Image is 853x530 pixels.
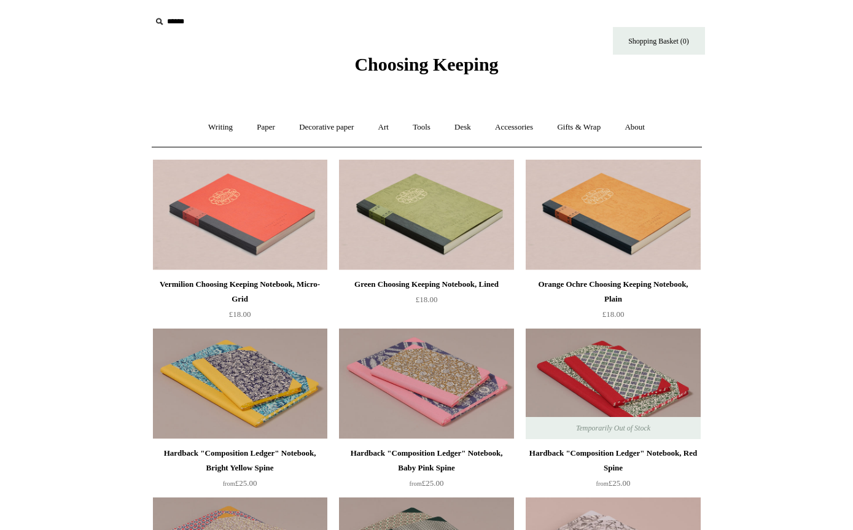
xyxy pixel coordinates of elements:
a: Writing [197,111,244,144]
a: About [613,111,656,144]
span: Temporarily Out of Stock [564,417,663,439]
a: Hardback "Composition Ledger" Notebook, Red Spine Hardback "Composition Ledger" Notebook, Red Spi... [526,329,700,439]
a: Gifts & Wrap [546,111,612,144]
div: Hardback "Composition Ledger" Notebook, Bright Yellow Spine [156,446,324,475]
img: Hardback "Composition Ledger" Notebook, Bright Yellow Spine [153,329,327,439]
a: Hardback "Composition Ledger" Notebook, Bright Yellow Spine from£25.00 [153,446,327,496]
a: Art [367,111,400,144]
img: Hardback "Composition Ledger" Notebook, Baby Pink Spine [339,329,513,439]
a: Vermilion Choosing Keeping Notebook, Micro-Grid £18.00 [153,277,327,327]
img: Hardback "Composition Ledger" Notebook, Red Spine [526,329,700,439]
img: Vermilion Choosing Keeping Notebook, Micro-Grid [153,160,327,270]
span: £18.00 [416,295,438,304]
a: Orange Ochre Choosing Keeping Notebook, Plain £18.00 [526,277,700,327]
div: Hardback "Composition Ledger" Notebook, Red Spine [529,446,697,475]
span: £18.00 [229,310,251,319]
a: Hardback "Composition Ledger" Notebook, Bright Yellow Spine Hardback "Composition Ledger" Noteboo... [153,329,327,439]
img: Orange Ochre Choosing Keeping Notebook, Plain [526,160,700,270]
a: Hardback "Composition Ledger" Notebook, Red Spine from£25.00 [526,446,700,496]
a: Tools [402,111,442,144]
a: Paper [246,111,286,144]
span: £25.00 [410,478,444,488]
div: Hardback "Composition Ledger" Notebook, Baby Pink Spine [342,446,510,475]
span: from [223,480,235,487]
img: Green Choosing Keeping Notebook, Lined [339,160,513,270]
a: Green Choosing Keeping Notebook, Lined Green Choosing Keeping Notebook, Lined [339,160,513,270]
a: Vermilion Choosing Keeping Notebook, Micro-Grid Vermilion Choosing Keeping Notebook, Micro-Grid [153,160,327,270]
a: Shopping Basket (0) [613,27,705,55]
div: Vermilion Choosing Keeping Notebook, Micro-Grid [156,277,324,306]
span: £18.00 [602,310,625,319]
span: Choosing Keeping [354,54,498,74]
div: Green Choosing Keeping Notebook, Lined [342,277,510,292]
a: Choosing Keeping [354,64,498,72]
span: £25.00 [223,478,257,488]
a: Orange Ochre Choosing Keeping Notebook, Plain Orange Ochre Choosing Keeping Notebook, Plain [526,160,700,270]
a: Desk [443,111,482,144]
a: Hardback "Composition Ledger" Notebook, Baby Pink Spine from£25.00 [339,446,513,496]
a: Decorative paper [288,111,365,144]
a: Accessories [484,111,544,144]
span: from [410,480,422,487]
span: from [596,480,609,487]
span: £25.00 [596,478,631,488]
a: Green Choosing Keeping Notebook, Lined £18.00 [339,277,513,327]
div: Orange Ochre Choosing Keeping Notebook, Plain [529,277,697,306]
a: Hardback "Composition Ledger" Notebook, Baby Pink Spine Hardback "Composition Ledger" Notebook, B... [339,329,513,439]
